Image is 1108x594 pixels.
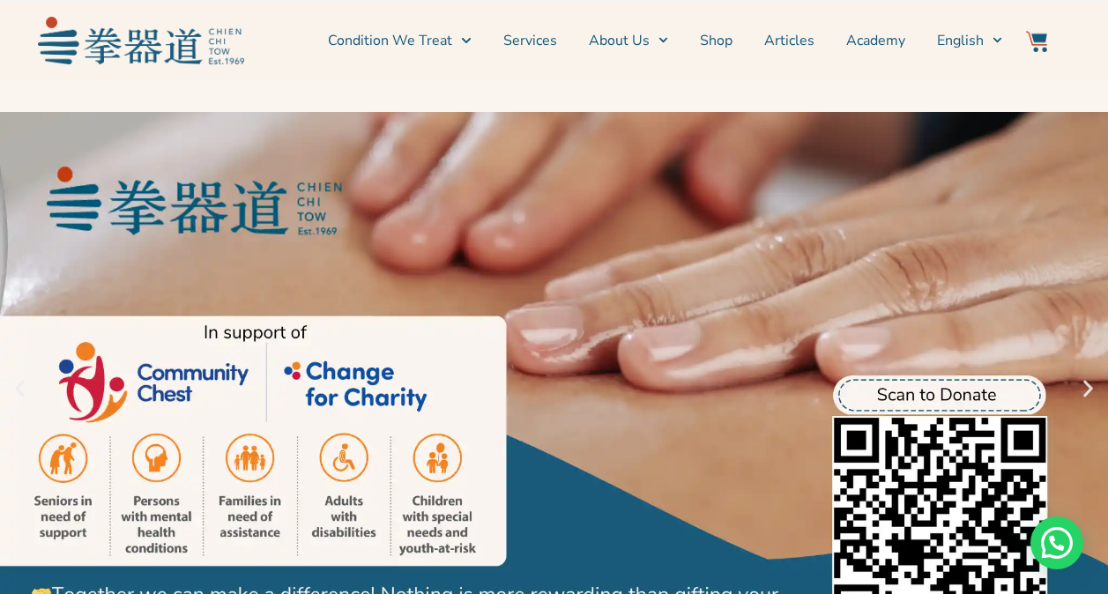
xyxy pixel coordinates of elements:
div: Next slide [1077,378,1099,400]
a: English [937,19,1002,63]
span: English [937,30,984,51]
img: Website Icon-03 [1026,31,1047,52]
a: Condition We Treat [328,19,471,63]
a: Academy [846,19,905,63]
a: Shop [700,19,732,63]
a: Services [503,19,557,63]
nav: Menu [253,19,1002,63]
a: About Us [589,19,668,63]
div: Previous slide [9,378,31,400]
a: Articles [764,19,814,63]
